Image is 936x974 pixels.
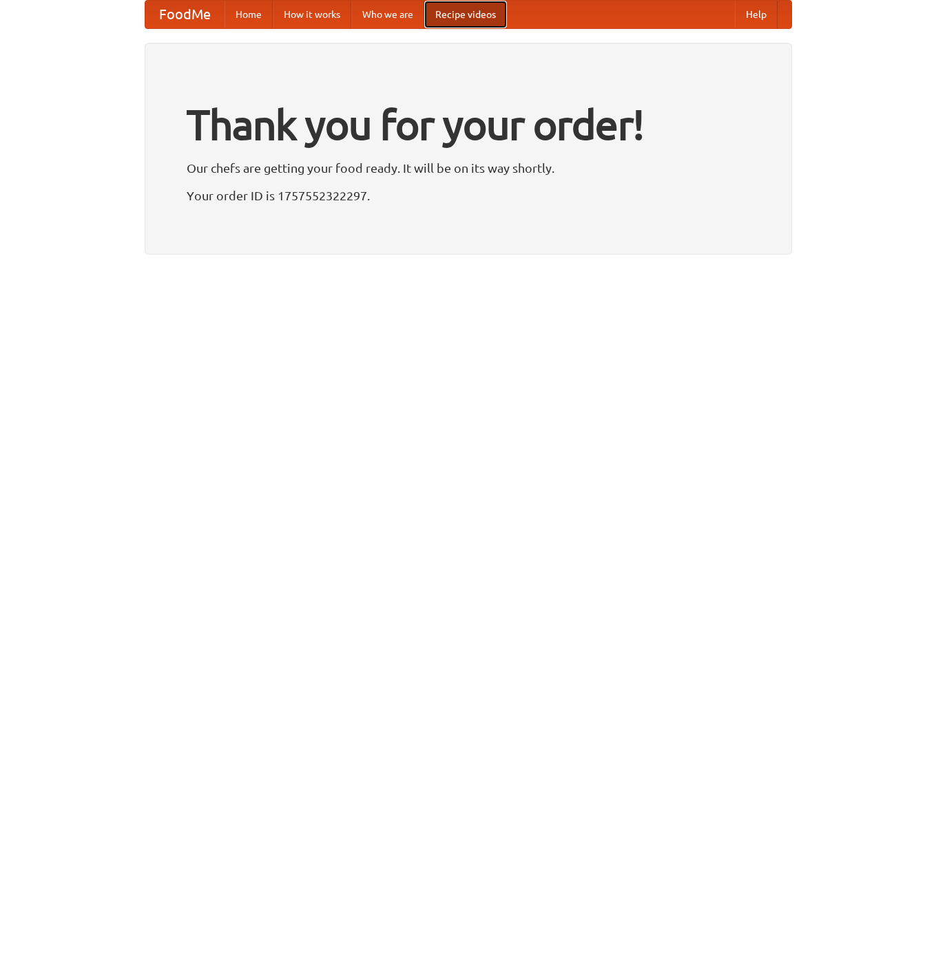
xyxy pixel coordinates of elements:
[424,1,507,28] a: Recipe videos
[187,158,750,178] p: Our chefs are getting your food ready. It will be on its way shortly.
[735,1,778,28] a: Help
[225,1,273,28] a: Home
[145,1,225,28] a: FoodMe
[351,1,424,28] a: Who we are
[187,92,750,158] h1: Thank you for your order!
[273,1,351,28] a: How it works
[187,185,750,206] p: Your order ID is 1757552322297.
